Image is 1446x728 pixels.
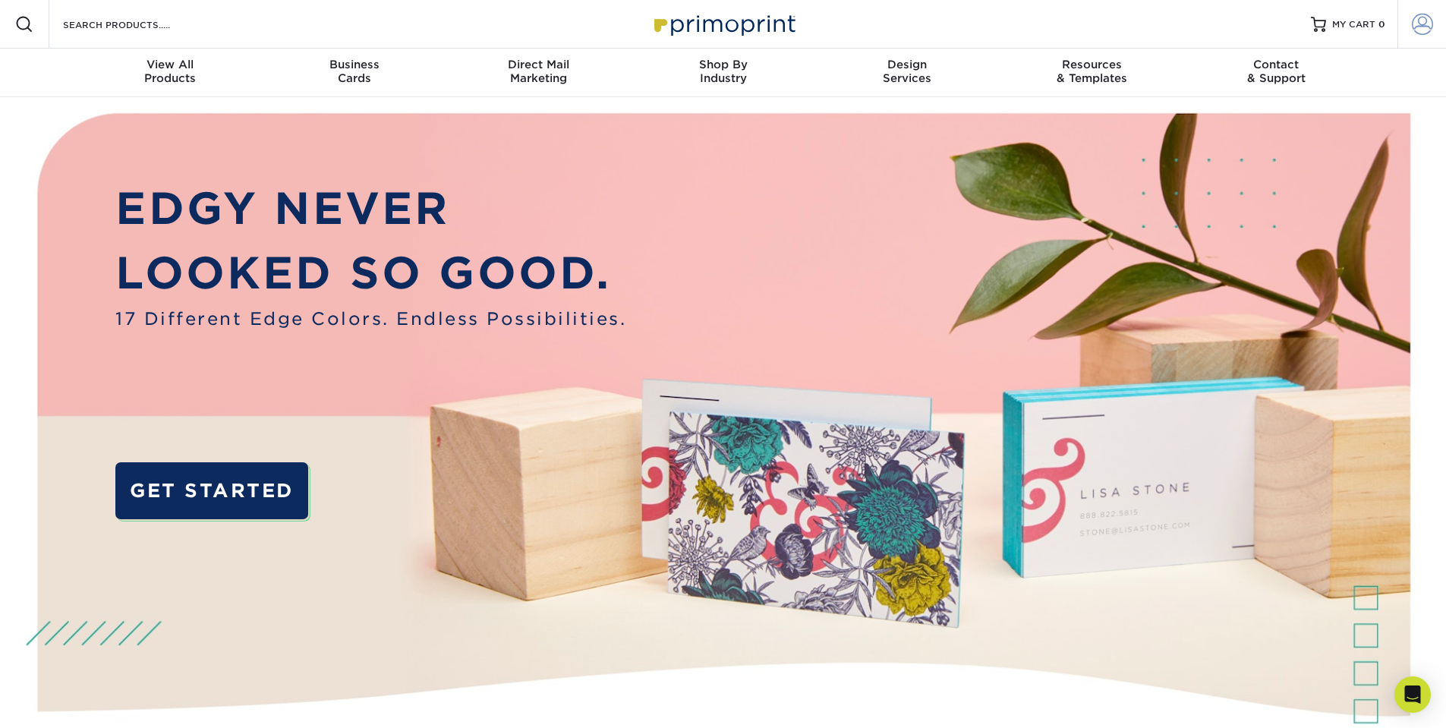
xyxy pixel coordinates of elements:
[446,58,631,71] span: Direct Mail
[1394,676,1431,713] div: Open Intercom Messenger
[1184,58,1369,85] div: & Support
[78,58,263,85] div: Products
[631,49,815,97] a: Shop ByIndustry
[446,49,631,97] a: Direct MailMarketing
[815,49,1000,97] a: DesignServices
[1000,49,1184,97] a: Resources& Templates
[115,176,626,241] p: EDGY NEVER
[78,49,263,97] a: View AllProducts
[446,58,631,85] div: Marketing
[1184,49,1369,97] a: Contact& Support
[78,58,263,71] span: View All
[631,58,815,85] div: Industry
[1332,18,1375,31] span: MY CART
[262,58,446,85] div: Cards
[61,15,209,33] input: SEARCH PRODUCTS.....
[262,49,446,97] a: BusinessCards
[815,58,1000,85] div: Services
[1378,19,1385,30] span: 0
[115,306,626,332] span: 17 Different Edge Colors. Endless Possibilities.
[115,241,626,306] p: LOOKED SO GOOD.
[815,58,1000,71] span: Design
[1000,58,1184,71] span: Resources
[262,58,446,71] span: Business
[1184,58,1369,71] span: Contact
[647,8,799,40] img: Primoprint
[1000,58,1184,85] div: & Templates
[115,462,307,519] a: GET STARTED
[631,58,815,71] span: Shop By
